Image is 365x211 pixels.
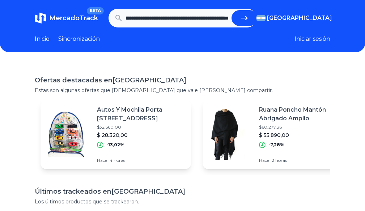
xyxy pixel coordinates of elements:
[35,35,50,43] a: Inicio
[41,100,191,169] a: Imagen destacadaAutos Y Mochila Porta [STREET_ADDRESS]$32.560,00$ 28.320,00-13,02%Hace 14 horas
[203,100,353,169] a: Imagen destacadaRuana Poncho Mantón Abrigado Amplio$60.277,36$ 55.890,00-7,28%Hace 12 horas
[97,124,121,130] font: $32.560,00
[108,158,125,163] font: 14 horas
[90,8,101,13] font: BETA
[58,35,100,42] font: Sincronización
[268,142,284,147] font: -7,28%
[97,106,162,122] font: Autos Y Mochila Porta [STREET_ADDRESS]
[35,87,273,94] font: Estas son algunas ofertas que [DEMOGRAPHIC_DATA] que vale [PERSON_NAME] compartir.
[259,124,282,130] font: $60.277,36
[111,188,185,195] font: [GEOGRAPHIC_DATA]
[35,76,113,84] font: Ofertas destacadas en
[113,76,186,84] font: [GEOGRAPHIC_DATA]
[270,158,287,163] font: 12 horas
[58,35,100,43] a: Sincronización
[267,14,332,21] font: [GEOGRAPHIC_DATA]
[35,198,139,205] font: Los últimos productos que se trackearon.
[259,158,269,163] font: Hace
[256,15,266,21] img: Argentina
[97,158,107,163] font: Hace
[256,14,330,22] button: [GEOGRAPHIC_DATA]
[203,109,253,160] img: Imagen destacada
[259,132,289,138] font: $ 55.890,00
[294,35,330,43] button: Iniciar sesión
[97,132,128,138] font: $ 28.320,00
[259,106,326,122] font: Ruana Poncho Mantón Abrigado Amplio
[35,35,50,42] font: Inicio
[35,12,98,24] a: MercadoTrackBETA
[35,12,46,24] img: MercadoTrack
[41,109,91,160] img: Imagen destacada
[294,35,330,42] font: Iniciar sesión
[49,14,98,22] font: MercadoTrack
[35,188,111,195] font: Últimos trackeados en
[106,142,124,147] font: -13,02%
